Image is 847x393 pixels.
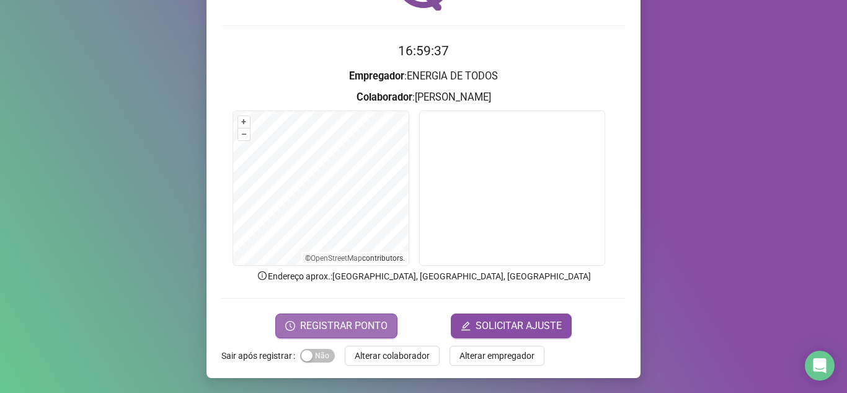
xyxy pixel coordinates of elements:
[355,349,430,363] span: Alterar colaborador
[398,43,449,58] time: 16:59:37
[450,346,544,366] button: Alterar empregador
[345,346,440,366] button: Alterar colaborador
[285,321,295,331] span: clock-circle
[300,318,388,333] span: REGISTRAR PONTO
[257,270,268,281] span: info-circle
[805,351,835,381] div: Open Intercom Messenger
[459,349,534,363] span: Alterar empregador
[349,70,404,82] strong: Empregador
[451,314,572,338] button: editSOLICITAR AJUSTE
[221,89,626,106] h3: : [PERSON_NAME]
[357,91,412,103] strong: Colaborador
[311,254,362,263] a: OpenStreetMap
[238,116,250,128] button: +
[221,346,300,366] label: Sair após registrar
[238,129,250,140] button: –
[476,318,562,333] span: SOLICITAR AJUSTE
[221,269,626,283] p: Endereço aprox. : [GEOGRAPHIC_DATA], [GEOGRAPHIC_DATA], [GEOGRAPHIC_DATA]
[221,68,626,84] h3: : ENERGIA DE TODOS
[275,314,397,338] button: REGISTRAR PONTO
[305,254,405,263] li: © contributors.
[461,321,471,331] span: edit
